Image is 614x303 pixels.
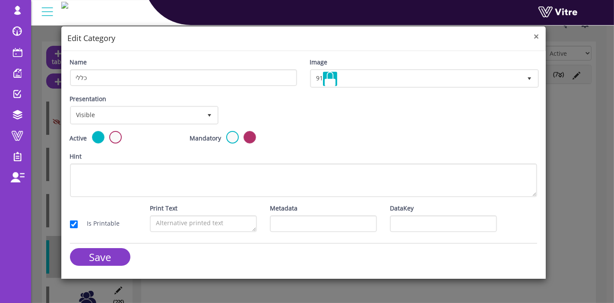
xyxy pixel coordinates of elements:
[70,152,82,161] label: Hint
[390,204,414,213] label: DataKey
[323,72,337,86] img: WizardIcon91.png
[270,204,298,213] label: Metadata
[70,248,130,266] input: Save
[534,30,539,42] span: ×
[310,57,328,67] label: Image
[190,134,222,143] label: Mandatory
[70,57,87,67] label: Name
[150,204,177,213] label: Print Text
[79,219,120,228] label: Is Printable
[522,70,538,86] span: select
[68,33,539,44] h4: Edit Category
[311,70,522,86] span: 91
[71,107,202,123] span: Visible
[202,107,217,123] span: select
[70,94,107,104] label: Presentation
[534,32,539,41] button: Close
[70,134,87,143] label: Active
